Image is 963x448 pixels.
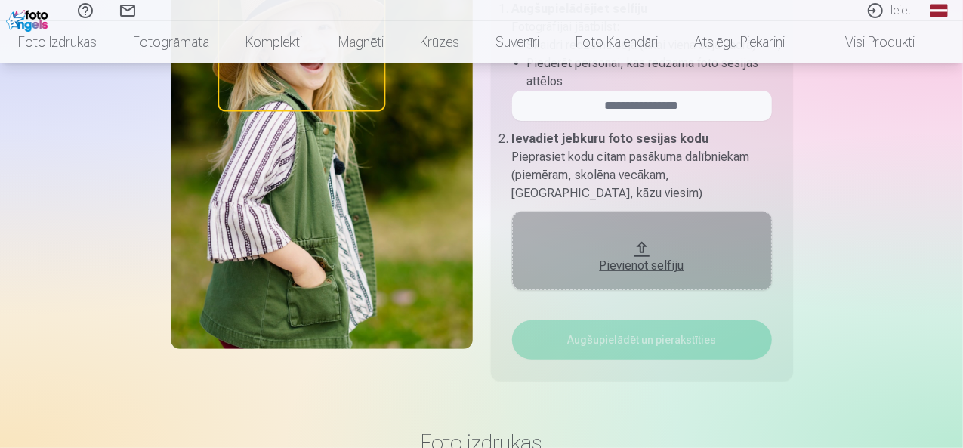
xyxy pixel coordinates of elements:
[512,131,709,146] b: Ievadiet jebkuru foto sesijas kodu
[512,212,772,290] button: Pievienot selfiju
[557,21,676,63] a: Foto kalendāri
[402,21,477,63] a: Krūzes
[320,21,402,63] a: Magnēti
[477,21,557,63] a: Suvenīri
[527,54,772,91] li: Piederēt personai, kas redzama foto sesijas attēlos
[6,6,52,32] img: /fa1
[115,21,227,63] a: Fotogrāmata
[512,148,772,202] p: Pieprasiet kodu citam pasākuma dalībniekam (piemēram, skolēna vecākam, [GEOGRAPHIC_DATA], kāzu vi...
[676,21,803,63] a: Atslēgu piekariņi
[803,21,933,63] a: Visi produkti
[512,320,772,360] button: Augšupielādēt un pierakstīties
[527,257,757,275] div: Pievienot selfiju
[227,21,320,63] a: Komplekti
